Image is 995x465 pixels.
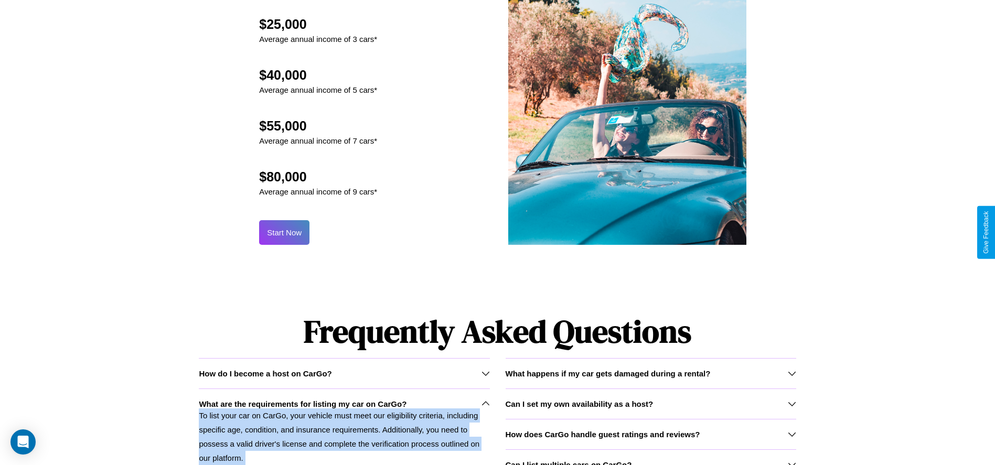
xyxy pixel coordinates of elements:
p: Average annual income of 3 cars* [259,32,377,46]
h1: Frequently Asked Questions [199,305,796,358]
h3: How does CarGo handle guest ratings and reviews? [506,430,700,439]
h3: What are the requirements for listing my car on CarGo? [199,399,406,408]
h2: $80,000 [259,169,377,185]
h2: $25,000 [259,17,377,32]
button: Start Now [259,220,309,245]
p: To list your car on CarGo, your vehicle must meet our eligibility criteria, including specific ag... [199,408,489,465]
h2: $55,000 [259,118,377,134]
h3: What happens if my car gets damaged during a rental? [506,369,711,378]
h2: $40,000 [259,68,377,83]
p: Average annual income of 5 cars* [259,83,377,97]
div: Give Feedback [982,211,990,254]
h3: How do I become a host on CarGo? [199,369,331,378]
p: Average annual income of 7 cars* [259,134,377,148]
div: Open Intercom Messenger [10,429,36,455]
p: Average annual income of 9 cars* [259,185,377,199]
h3: Can I set my own availability as a host? [506,399,654,408]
